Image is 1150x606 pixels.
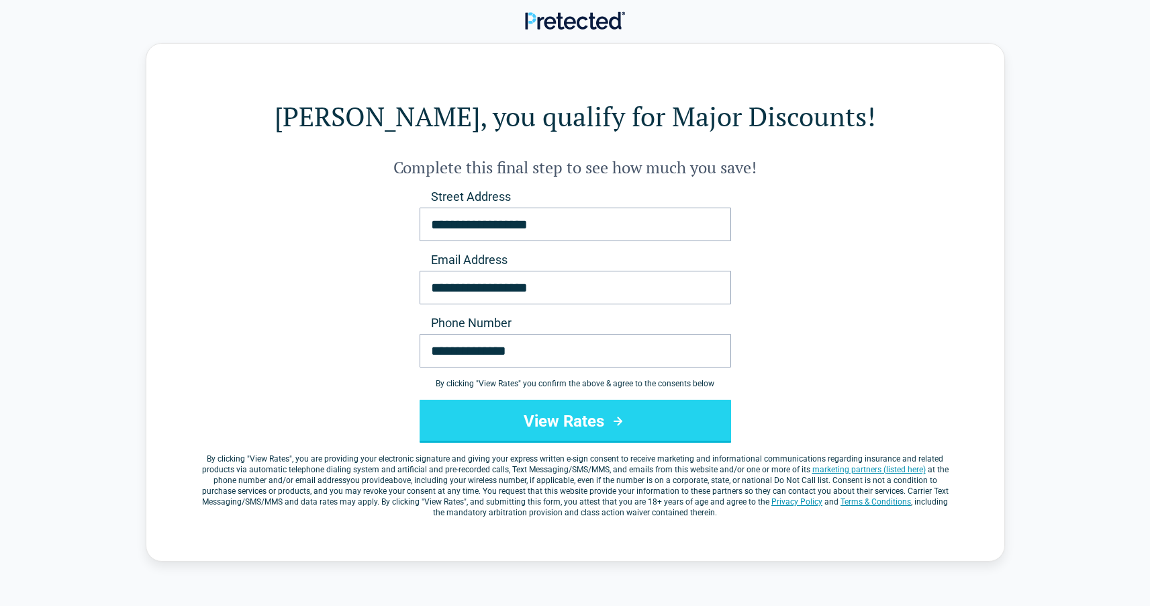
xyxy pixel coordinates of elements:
label: Phone Number [420,315,731,331]
label: Email Address [420,252,731,268]
label: Street Address [420,189,731,205]
a: marketing partners (listed here) [812,465,926,474]
div: By clicking " View Rates " you confirm the above & agree to the consents below [420,378,731,389]
span: View Rates [250,454,289,464]
a: Terms & Conditions [841,497,911,507]
a: Privacy Policy [771,497,822,507]
button: View Rates [420,400,731,443]
h2: Complete this final step to see how much you save! [200,157,951,178]
label: By clicking " ", you are providing your electronic signature and giving your express written e-si... [200,453,951,518]
h1: [PERSON_NAME], you qualify for Major Discounts! [200,97,951,135]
